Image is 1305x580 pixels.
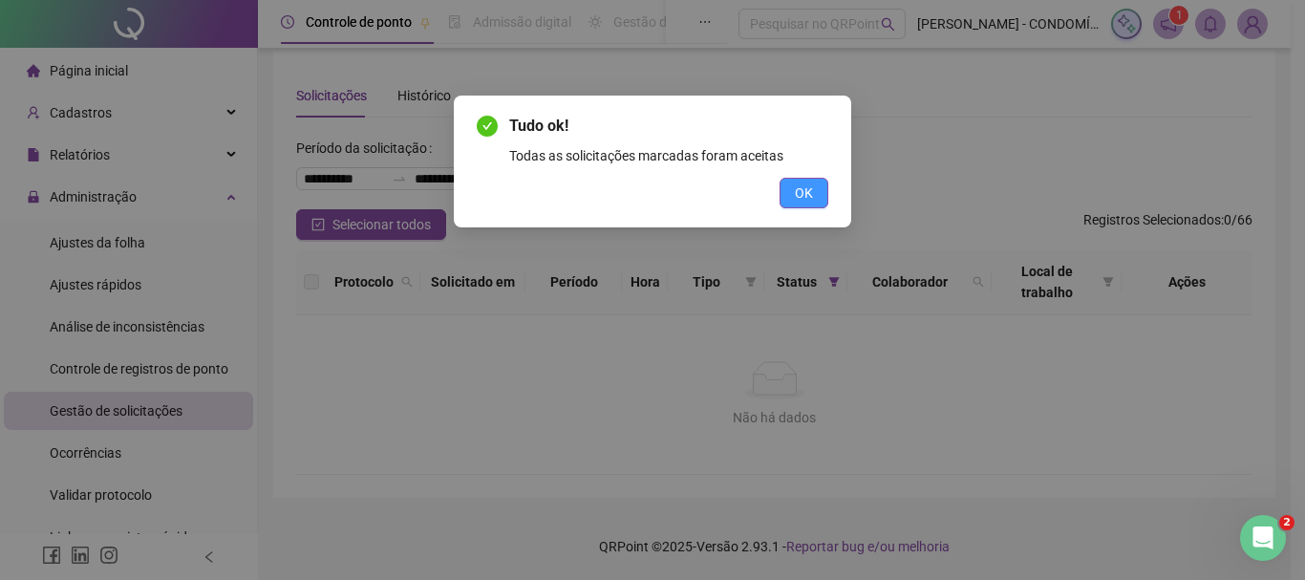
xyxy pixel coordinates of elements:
[780,178,828,208] button: OK
[1279,515,1294,530] span: 2
[509,145,828,166] div: Todas as solicitações marcadas foram aceitas
[509,115,828,138] span: Tudo ok!
[1240,515,1286,561] iframe: Intercom live chat
[795,183,813,204] span: OK
[477,116,498,137] span: check-circle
